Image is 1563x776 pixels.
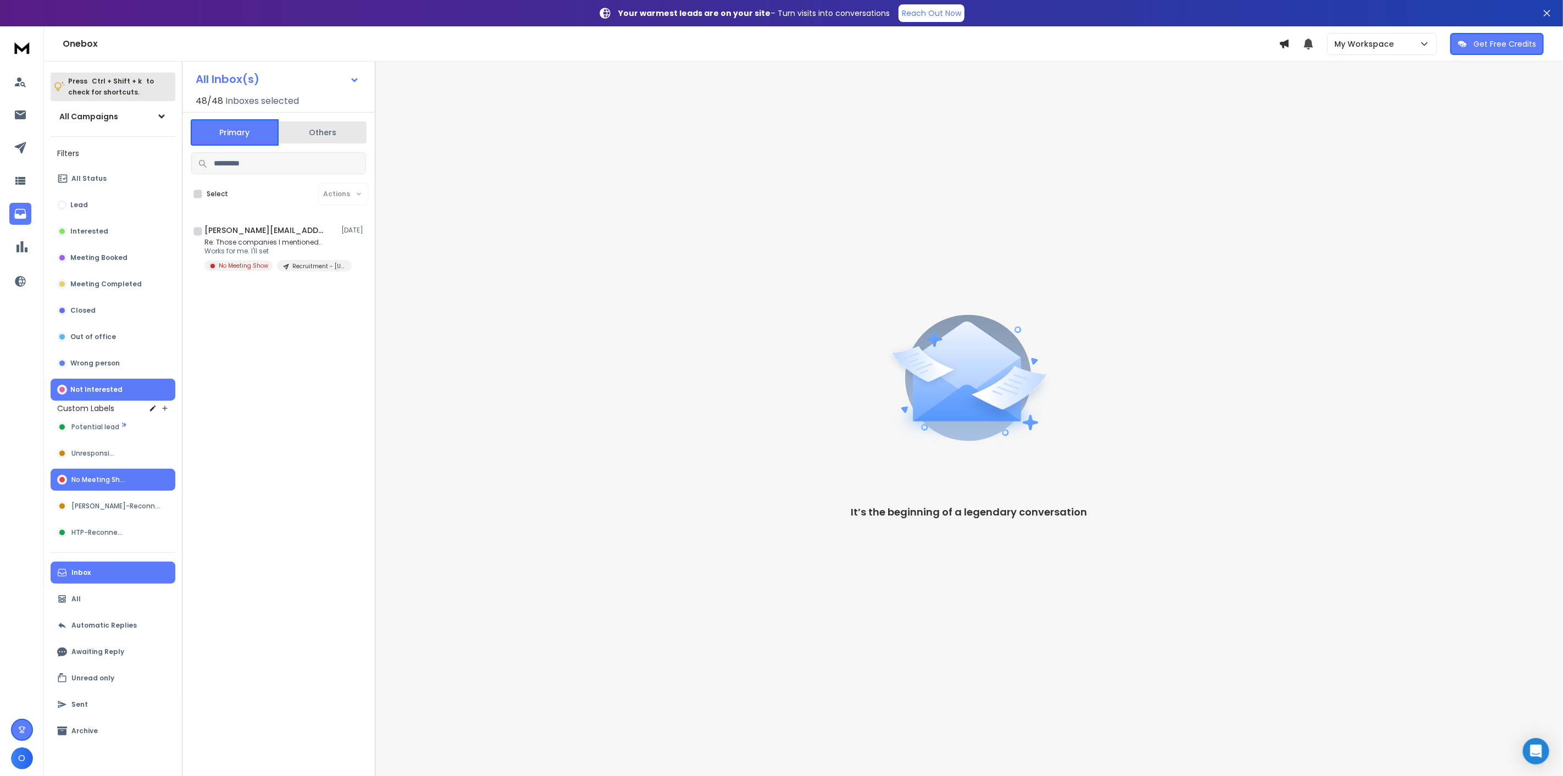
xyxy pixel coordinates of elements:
p: Re: Those companies I mentioned.. [204,238,336,247]
h1: [PERSON_NAME][EMAIL_ADDRESS][DOMAIN_NAME] [204,225,325,236]
span: HTP-Reconnect [71,528,124,537]
button: Not Interested [51,379,175,401]
h1: All Inbox(s) [196,74,259,85]
p: Get Free Credits [1473,38,1536,49]
img: logo [11,37,33,58]
p: It’s the beginning of a legendary conversation [851,505,1088,520]
p: All [71,595,81,603]
button: O [11,747,33,769]
button: Unread only [51,667,175,689]
strong: Your warmest leads are on your site [618,8,771,19]
button: Lead [51,194,175,216]
button: Primary [191,119,279,146]
p: Unread only [71,674,114,683]
button: Meeting Completed [51,273,175,295]
p: Inbox [71,568,91,577]
p: Not Interested [70,385,123,394]
span: Unresponsive [71,449,118,458]
label: Select [207,190,228,198]
button: Inbox [51,562,175,584]
h3: Inboxes selected [225,95,299,108]
button: Awaiting Reply [51,641,175,663]
h1: All Campaigns [59,111,118,122]
h1: Onebox [63,37,1279,51]
p: All Status [71,174,107,183]
button: Out of office [51,326,175,348]
span: [PERSON_NAME]-Reconnect [71,502,164,511]
p: Archive [71,727,98,735]
p: Press to check for shortcuts. [68,76,154,98]
h3: Filters [51,146,175,161]
button: Get Free Credits [1450,33,1544,55]
p: Wrong person [70,359,120,368]
p: Meeting Completed [70,280,142,289]
button: All Status [51,168,175,190]
button: Unresponsive [51,442,175,464]
button: Closed [51,300,175,322]
div: Open Intercom Messenger [1523,738,1549,764]
p: No Meeting Show [219,262,268,270]
button: All Inbox(s) [187,68,368,90]
p: Interested [70,227,108,236]
p: [DATE] [341,226,366,235]
span: Ctrl + Shift + k [90,75,143,87]
a: Reach Out Now [899,4,965,22]
button: Others [279,120,367,145]
p: Works for me. I'll set [204,247,336,256]
button: All [51,588,175,610]
p: Automatic Replies [71,621,137,630]
button: Interested [51,220,175,242]
p: Awaiting Reply [71,647,124,656]
p: My Workspace [1334,38,1398,49]
h3: Custom Labels [57,403,114,414]
button: Meeting Booked [51,247,175,269]
button: Potential lead [51,416,175,438]
p: Sent [71,700,88,709]
p: Recruitment - [US_STATE]. US - Google Accounts [292,262,345,270]
p: Out of office [70,332,116,341]
p: Meeting Booked [70,253,128,262]
button: Wrong person [51,352,175,374]
p: – Turn visits into conversations [618,8,890,19]
span: 48 / 48 [196,95,223,108]
button: [PERSON_NAME]-Reconnect [51,495,175,517]
button: No Meeting Show [51,469,175,491]
button: HTP-Reconnect [51,522,175,544]
span: Potential lead [71,423,119,431]
p: Reach Out Now [902,8,961,19]
button: All Campaigns [51,106,175,128]
p: Closed [70,306,96,315]
button: Archive [51,720,175,742]
span: No Meeting Show [71,475,129,484]
button: Automatic Replies [51,614,175,636]
button: Sent [51,694,175,716]
p: Lead [70,201,88,209]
